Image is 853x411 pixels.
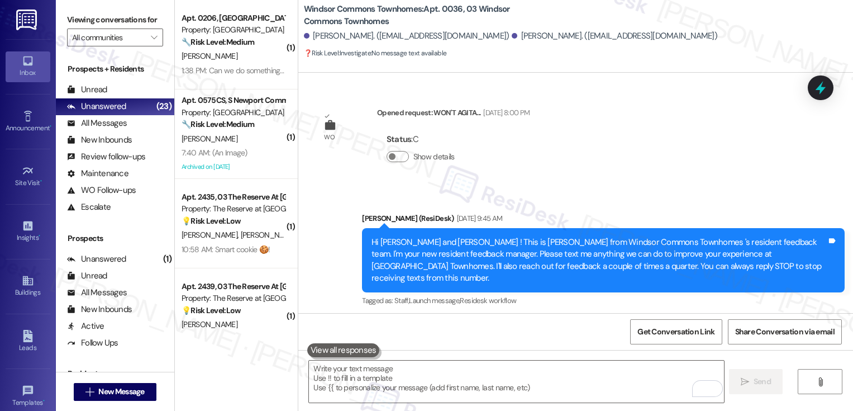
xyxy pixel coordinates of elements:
div: Opened request: WON'T AGITA... [377,107,530,122]
div: Property: [GEOGRAPHIC_DATA] [182,24,285,36]
img: ResiDesk Logo [16,10,39,30]
i:  [85,388,94,396]
button: Share Conversation via email [728,319,842,344]
span: Share Conversation via email [735,326,835,338]
a: Inbox [6,51,50,82]
b: Windsor Commons Townhomes: Apt. 0036, 03 Windsor Commons Townhomes [304,3,527,27]
div: Unanswered [67,253,126,265]
strong: 🔧 Risk Level: Medium [182,37,254,47]
div: New Inbounds [67,304,132,315]
span: [PERSON_NAME] [182,230,241,240]
i:  [816,377,825,386]
div: WO Follow-ups [67,185,136,196]
span: New Message [98,386,144,398]
div: Apt. 2439, 03 The Reserve At [GEOGRAPHIC_DATA] [182,281,285,292]
div: Property: The Reserve at [GEOGRAPHIC_DATA] [182,292,285,304]
div: Tagged as: [362,292,845,309]
div: Property: The Reserve at [GEOGRAPHIC_DATA] [182,203,285,215]
span: [PERSON_NAME] [182,134,237,144]
div: [DATE] 8:00 PM [480,107,530,119]
span: Residesk workflow [460,296,516,305]
div: WO [324,131,335,143]
textarea: To enrich screen reader interactions, please activate Accessibility in Grammarly extension settings [309,361,724,403]
div: Unanswered [67,101,126,112]
strong: 💡 Risk Level: Low [182,216,241,226]
span: [PERSON_NAME] [240,230,296,240]
i:  [741,377,749,386]
span: Staff , [394,296,409,305]
div: Apt. 2435, 03 The Reserve At [GEOGRAPHIC_DATA] [182,191,285,203]
span: • [43,397,45,405]
label: Viewing conversations for [67,11,163,29]
input: All communities [72,29,145,46]
span: Get Conversation Link [637,326,714,338]
span: • [39,232,40,240]
div: Prospects [56,233,174,244]
div: Property: [GEOGRAPHIC_DATA] [182,107,285,119]
div: Prospects + Residents [56,63,174,75]
div: [PERSON_NAME]. ([EMAIL_ADDRESS][DOMAIN_NAME]) [304,30,509,42]
div: (23) [154,98,174,115]
div: Hi [PERSON_NAME] and [PERSON_NAME] ! This is [PERSON_NAME] from Windsor Commons Townhomes 's resi... [371,237,827,285]
div: Residents [56,368,174,380]
div: 10:58 AM: Smart cookie 🍪! [182,244,270,254]
div: Follow Ups [67,337,118,349]
div: Escalate [67,201,111,213]
div: [PERSON_NAME] (ResiDesk) [362,212,845,228]
a: Insights • [6,216,50,247]
i:  [151,33,157,42]
div: Archived on [DATE] [180,160,286,174]
span: Send [754,376,771,388]
div: 1:38 PM: Can we do something about my loud AC unit [182,65,354,75]
div: New Inbounds [67,134,132,146]
span: [PERSON_NAME] [182,319,237,329]
div: Review follow-ups [67,151,145,163]
span: Launch message , [409,296,460,305]
a: Site Visit • [6,162,50,192]
b: Status [387,134,412,145]
span: [PERSON_NAME] [182,51,237,61]
div: Unread [67,270,107,282]
div: All Messages [67,287,127,299]
div: Unread [67,84,107,96]
div: [DATE] 9:45 AM [454,212,503,224]
span: • [50,122,51,130]
span: • [40,177,42,185]
div: [PERSON_NAME]. ([EMAIL_ADDRESS][DOMAIN_NAME]) [512,30,717,42]
div: 7:40 AM: (An Image) [182,148,247,158]
label: Show details [413,151,455,163]
strong: ❓ Risk Level: Investigate [304,49,371,58]
div: Active [67,320,104,332]
span: : No message text available [304,48,447,59]
button: Send [729,369,783,394]
div: Apt. 0575CS, S Newport Commons II [182,95,285,106]
strong: 💡 Risk Level: Low [182,305,241,315]
a: Buildings [6,271,50,301]
button: Get Conversation Link [630,319,722,344]
strong: 🔧 Risk Level: Medium [182,119,254,129]
div: Apt. 0206, [GEOGRAPHIC_DATA] [182,12,285,24]
div: Maintenance [67,168,128,179]
div: (1) [160,251,174,268]
a: Leads [6,327,50,357]
button: New Message [74,383,156,401]
div: All Messages [67,117,127,129]
div: : C [387,131,459,148]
